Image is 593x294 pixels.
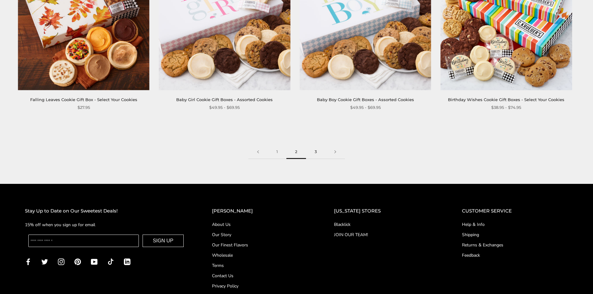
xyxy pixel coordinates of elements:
[209,104,240,111] span: $49.95 - $69.95
[286,145,306,159] span: 2
[491,104,521,111] span: $38.95 - $74.95
[41,258,48,265] a: Twitter
[212,262,309,269] a: Terms
[317,97,414,102] a: Baby Boy Cookie Gift Boxes - Assorted Cookies
[334,221,437,228] a: Blacklick
[462,252,568,259] a: Feedback
[306,145,326,159] a: 3
[462,221,568,228] a: Help & Info
[334,207,437,215] h2: [US_STATE] STORES
[143,235,184,247] button: SIGN UP
[462,207,568,215] h2: CUSTOMER SERVICE
[326,145,345,159] a: Next page
[248,145,268,159] a: Previous page
[25,207,187,215] h2: Stay Up to Date on Our Sweetest Deals!
[268,145,286,159] a: 1
[28,235,139,247] input: Enter your email
[448,97,564,102] a: Birthday Wishes Cookie Gift Boxes - Select Your Cookies
[124,258,130,265] a: LinkedIn
[212,242,309,248] a: Our Finest Flavors
[78,104,90,111] span: $27.95
[25,258,31,265] a: Facebook
[25,221,187,228] p: 15% off when you sign up for email
[58,258,64,265] a: Instagram
[350,104,381,111] span: $49.95 - $69.95
[176,97,273,102] a: Baby Girl Cookie Gift Boxes - Assorted Cookies
[212,221,309,228] a: About Us
[30,97,137,102] a: Falling Leaves Cookie Gift Box - Select Your Cookies
[74,258,81,265] a: Pinterest
[212,207,309,215] h2: [PERSON_NAME]
[212,273,309,279] a: Contact Us
[212,283,309,289] a: Privacy Policy
[462,231,568,238] a: Shipping
[212,231,309,238] a: Our Story
[334,231,437,238] a: JOIN OUR TEAM!
[462,242,568,248] a: Returns & Exchanges
[212,252,309,259] a: Wholesale
[91,258,97,265] a: YouTube
[107,258,114,265] a: TikTok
